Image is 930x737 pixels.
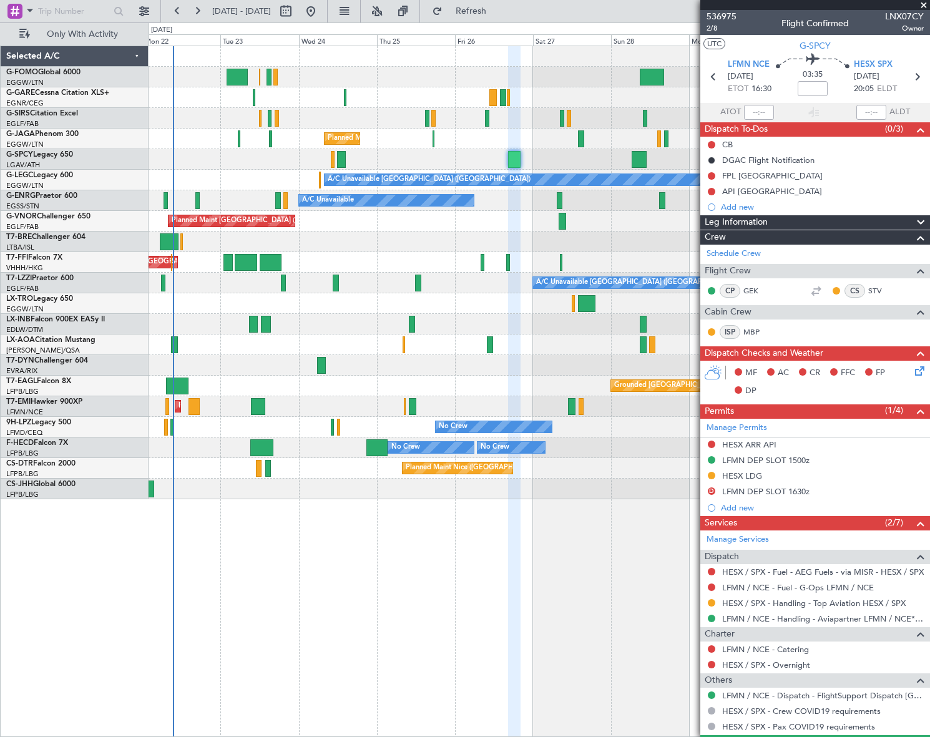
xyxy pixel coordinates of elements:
[705,673,732,688] span: Others
[391,438,420,457] div: No Crew
[705,516,737,530] span: Services
[745,367,757,379] span: MF
[6,69,38,76] span: G-FOMO
[6,284,39,293] a: EGLF/FAB
[6,378,71,385] a: T7-EAGLFalcon 8X
[722,598,906,608] a: HESX / SPX - Handling - Top Aviation HESX / SPX
[6,78,44,87] a: EGGW/LTN
[426,1,501,21] button: Refresh
[6,481,33,488] span: CS-JHH
[885,10,924,23] span: LNX07CY
[6,439,34,447] span: F-HECD
[172,212,368,230] div: Planned Maint [GEOGRAPHIC_DATA] ([GEOGRAPHIC_DATA])
[722,660,810,670] a: HESX / SPX - Overnight
[728,83,748,95] span: ETOT
[220,34,298,46] div: Tue 23
[6,192,36,200] span: G-ENRG
[844,284,865,298] div: CS
[406,459,545,477] div: Planned Maint Nice ([GEOGRAPHIC_DATA])
[6,89,109,97] a: G-GARECessna Citation XLS+
[6,172,73,179] a: G-LEGCLegacy 600
[722,439,776,450] div: HESX ARR API
[6,110,30,117] span: G-SIRS
[6,460,76,467] a: CS-DTRFalcon 2000
[720,325,740,339] div: ISP
[6,130,79,138] a: G-JAGAPhenom 300
[745,385,756,398] span: DP
[6,428,42,437] a: LFMD/CEQ
[6,151,33,159] span: G-SPCY
[6,89,35,97] span: G-GARE
[722,690,924,701] a: LFMN / NCE - Dispatch - FlightSupport Dispatch [GEOGRAPHIC_DATA]
[6,325,43,334] a: EDLW/DTM
[6,192,77,200] a: G-ENRGPraetor 600
[6,336,95,344] a: LX-AOACitation Mustang
[6,140,44,149] a: EGGW/LTN
[722,455,810,466] div: LFMN DEP SLOT 1500z
[722,186,822,197] div: API [GEOGRAPHIC_DATA]
[6,398,82,406] a: T7-EMIHawker 900XP
[885,516,903,529] span: (2/7)
[6,481,76,488] a: CS-JHHGlobal 6000
[721,202,924,212] div: Add new
[6,316,105,323] a: LX-INBFalcon 900EX EASy II
[722,706,881,716] a: HESX / SPX - Crew COVID19 requirements
[689,34,767,46] div: Mon 29
[720,284,740,298] div: CP
[722,613,924,624] a: LFMN / NCE - Handling - Aviapartner LFMN / NCE*****MY HANDLING****
[876,367,885,379] span: FP
[703,38,725,49] button: UTC
[708,487,715,495] button: D
[705,122,768,137] span: Dispatch To-Dos
[536,273,739,292] div: A/C Unavailable [GEOGRAPHIC_DATA] ([GEOGRAPHIC_DATA])
[722,582,874,593] a: LFMN / NCE - Fuel - G-Ops LFMN / NCE
[707,23,737,34] span: 2/8
[885,404,903,417] span: (1/4)
[6,233,86,241] a: T7-BREChallenger 604
[6,460,33,467] span: CS-DTR
[707,248,761,260] a: Schedule Crew
[533,34,611,46] div: Sat 27
[6,151,73,159] a: G-SPCYLegacy 650
[32,30,132,39] span: Only With Activity
[142,34,220,46] div: Mon 22
[722,170,823,181] div: FPL [GEOGRAPHIC_DATA]
[611,34,689,46] div: Sun 28
[6,398,31,406] span: T7-EMI
[803,69,823,81] span: 03:35
[455,34,533,46] div: Fri 26
[6,469,39,479] a: LFPB/LBG
[877,83,897,95] span: ELDT
[6,275,32,282] span: T7-LZZI
[707,534,769,546] a: Manage Services
[854,59,893,71] span: HESX SPX
[854,83,874,95] span: 20:05
[728,59,770,71] span: LFMN NCE
[744,105,774,120] input: --:--
[6,490,39,499] a: LFPB/LBG
[705,305,751,320] span: Cabin Crew
[705,627,735,642] span: Charter
[6,119,39,129] a: EGLF/FAB
[841,367,855,379] span: FFC
[781,17,849,30] div: Flight Confirmed
[6,254,62,261] a: T7-FFIFalcon 7X
[885,122,903,135] span: (0/3)
[6,130,35,138] span: G-JAGA
[705,264,751,278] span: Flight Crew
[6,263,43,273] a: VHHH/HKG
[6,110,78,117] a: G-SIRSCitation Excel
[722,155,815,165] div: DGAC Flight Notification
[6,233,32,241] span: T7-BRE
[743,285,771,296] a: GEK
[751,83,771,95] span: 16:30
[6,254,28,261] span: T7-FFI
[6,275,74,282] a: T7-LZZIPraetor 600
[722,139,733,150] div: CB
[328,170,531,189] div: A/C Unavailable [GEOGRAPHIC_DATA] ([GEOGRAPHIC_DATA])
[800,39,831,52] span: G-SPCY
[810,367,820,379] span: CR
[179,397,298,416] div: Planned Maint [GEOGRAPHIC_DATA]
[778,367,789,379] span: AC
[728,71,753,83] span: [DATE]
